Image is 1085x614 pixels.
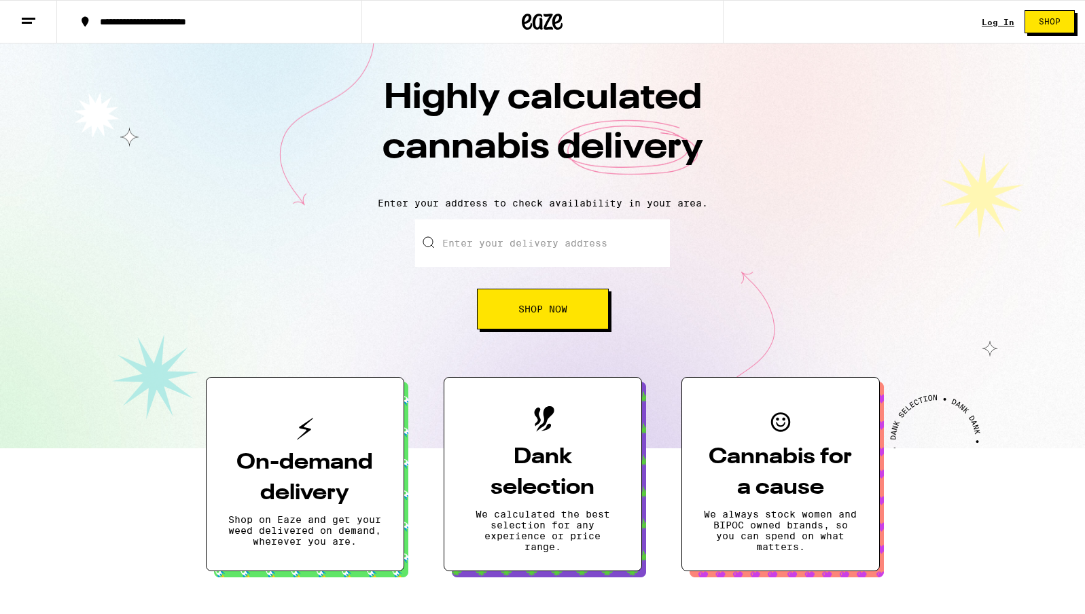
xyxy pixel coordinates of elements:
[681,377,880,571] button: Cannabis for a causeWe always stock women and BIPOC owned brands, so you can spend on what matters.
[477,289,609,329] button: Shop Now
[228,514,382,547] p: Shop on Eaze and get your weed delivered on demand, wherever you are.
[518,304,567,314] span: Shop Now
[1025,10,1075,33] button: Shop
[415,219,670,267] input: Enter your delivery address
[14,198,1071,209] p: Enter your address to check availability in your area.
[466,442,620,503] h3: Dank selection
[206,377,404,571] button: On-demand deliveryShop on Eaze and get your weed delivered on demand, wherever you are.
[704,442,857,503] h3: Cannabis for a cause
[1014,10,1085,33] a: Shop
[466,509,620,552] p: We calculated the best selection for any experience or price range.
[228,448,382,509] h3: On-demand delivery
[444,377,642,571] button: Dank selectionWe calculated the best selection for any experience or price range.
[982,18,1014,26] a: Log In
[704,509,857,552] p: We always stock women and BIPOC owned brands, so you can spend on what matters.
[305,74,781,187] h1: Highly calculated cannabis delivery
[1039,18,1061,26] span: Shop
